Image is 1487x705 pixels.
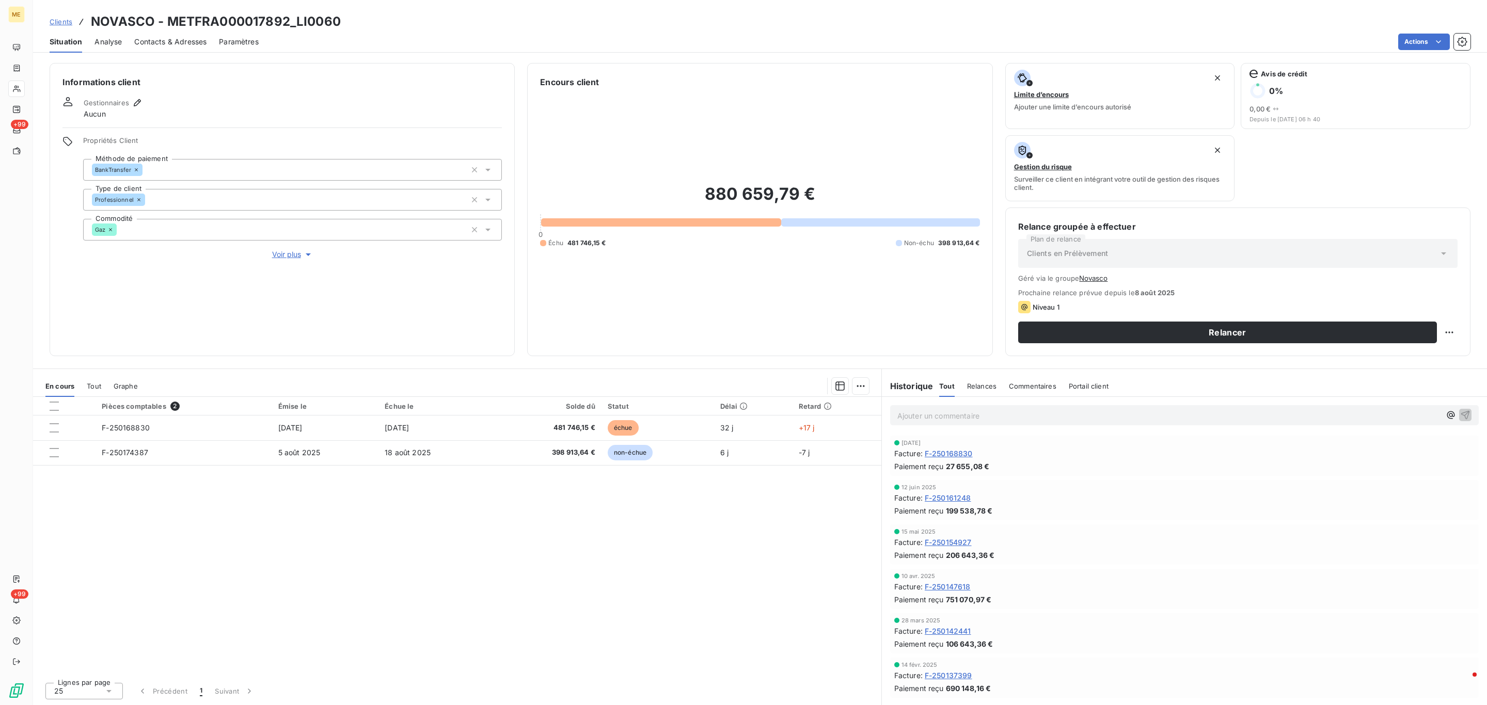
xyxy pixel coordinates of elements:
div: Retard [799,402,875,410]
span: Paramètres [219,37,259,47]
h6: 0 % [1269,86,1283,96]
button: 1 [194,680,209,702]
span: Facture : [894,448,923,459]
span: [DATE] [278,423,303,432]
span: +99 [11,589,28,599]
button: Gestion du risqueSurveiller ce client en intégrant votre outil de gestion des risques client. [1005,135,1235,201]
span: 15 mai 2025 [901,528,936,535]
span: échue [608,420,639,436]
span: 481 746,15 € [499,423,595,433]
span: Depuis le [DATE] 06 h 40 [1249,116,1462,122]
span: non-échue [608,445,653,460]
span: F-250154927 [925,537,972,548]
div: Émise le [278,402,373,410]
span: 27 655,08 € [946,461,990,472]
div: Pièces comptables [102,402,265,411]
img: Logo LeanPay [8,682,25,699]
button: Actions [1398,34,1450,50]
button: Novasco [1079,274,1108,282]
span: Paiement reçu [894,638,944,649]
a: Clients [50,17,72,27]
input: Ajouter une valeur [145,195,153,204]
span: F-250161248 [925,492,971,503]
span: 206 643,36 € [946,550,995,560]
span: Échu [548,238,563,248]
span: +99 [11,120,28,129]
span: 199 538,78 € [946,505,993,516]
span: F-250168830 [925,448,973,459]
span: Facture : [894,670,923,681]
span: Niveau 1 [1033,303,1059,311]
span: Non-échu [904,238,934,248]
span: 751 070,97 € [946,594,992,605]
span: 18 août 2025 [385,448,431,457]
span: -7 j [799,448,810,457]
span: Paiement reçu [894,550,944,560]
span: Gaz [95,227,105,233]
span: Facture : [894,492,923,503]
span: Gestionnaires [84,99,129,107]
span: Voir plus [272,249,313,260]
h6: Informations client [62,76,502,88]
div: Échue le [385,402,486,410]
span: Portail client [1069,382,1109,390]
span: Tout [939,382,955,390]
span: Surveiller ce client en intégrant votre outil de gestion des risques client. [1014,175,1226,191]
span: En cours [45,382,74,390]
span: F-250142441 [925,626,971,636]
span: Facture : [894,581,923,592]
button: Suivant [209,680,261,702]
h6: Encours client [540,76,599,88]
span: 32 j [720,423,734,432]
div: Statut [608,402,708,410]
span: 690 148,16 € [946,683,991,694]
span: +17 j [799,423,815,432]
span: Relances [967,382,996,390]
span: Propriétés Client [83,136,502,151]
div: Solde dû [499,402,595,410]
span: Ajouter une limite d’encours autorisé [1014,103,1131,111]
span: Prochaine relance prévue depuis le [1018,289,1458,297]
span: 0,00 € [1249,105,1271,113]
button: Voir plus [83,249,502,260]
span: Aucun [84,109,106,119]
span: F-250147618 [925,581,971,592]
span: Situation [50,37,82,47]
span: 0 [539,230,543,238]
span: Professionnel [95,197,134,203]
iframe: Intercom live chat [1452,670,1477,695]
span: 25 [54,686,63,696]
span: 10 avr. 2025 [901,573,936,579]
span: F-250168830 [102,423,150,432]
span: Tout [87,382,101,390]
span: 8 août 2025 [1135,289,1175,297]
span: Graphe [114,382,138,390]
h3: NOVASCO - METFRA000017892_LI0060 [91,12,341,31]
h6: Relance groupée à effectuer [1018,220,1458,233]
span: 28 mars 2025 [901,617,941,623]
button: Précédent [131,680,194,702]
span: Contacts & Adresses [134,37,207,47]
span: Clients [50,18,72,26]
span: 1 [200,686,202,696]
span: 6 j [720,448,729,457]
span: 398 913,64 € [499,447,595,458]
span: Facture : [894,626,923,636]
span: Paiement reçu [894,505,944,516]
span: Limite d’encours [1014,90,1069,99]
span: Paiement reçu [894,683,944,694]
span: 14 févr. 2025 [901,662,938,668]
span: Facture : [894,537,923,548]
span: [DATE] [385,423,409,432]
span: [DATE] [901,440,921,446]
button: Limite d’encoursAjouter une limite d’encours autorisé [1005,63,1235,129]
span: Gestion du risque [1014,163,1072,171]
span: 12 juin 2025 [901,484,937,490]
h2: 880 659,79 € [540,184,979,215]
span: Clients en Prélèvement [1027,248,1108,259]
span: Géré via le groupe [1018,274,1458,282]
span: Avis de crédit [1261,70,1307,78]
span: Commentaires [1009,382,1056,390]
div: Délai [720,402,786,410]
span: 106 643,36 € [946,638,993,649]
